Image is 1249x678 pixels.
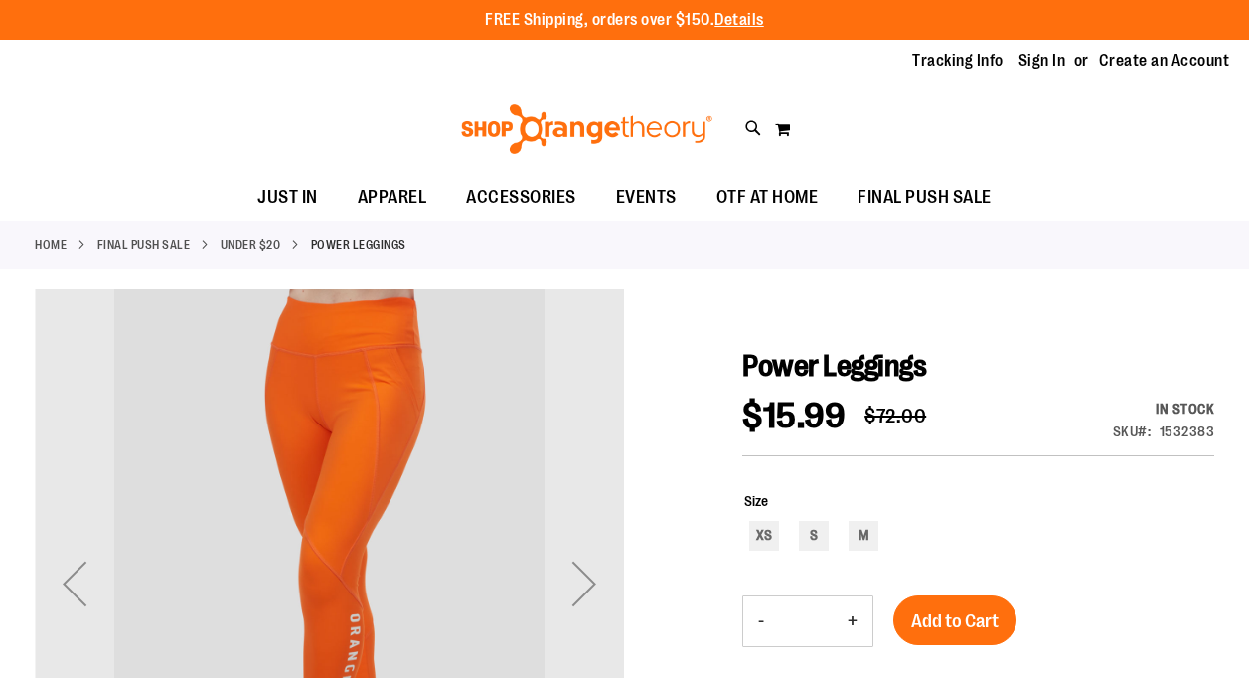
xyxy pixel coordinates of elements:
span: FINAL PUSH SALE [858,175,992,220]
div: Availability [1113,399,1215,419]
a: Details [714,11,764,29]
span: OTF AT HOME [716,175,819,220]
span: Size [744,493,768,509]
a: Home [35,236,67,254]
span: $72.00 [864,405,926,427]
a: FINAL PUSH SALE [97,236,191,254]
span: ACCESSORIES [466,175,576,220]
a: OTF AT HOME [697,175,839,221]
a: Tracking Info [912,50,1004,72]
a: Sign In [1018,50,1066,72]
div: In stock [1113,399,1215,419]
a: APPAREL [338,175,447,221]
button: Add to Cart [893,595,1016,645]
a: Under $20 [221,236,281,254]
a: EVENTS [596,175,697,221]
div: M [849,521,878,551]
strong: SKU [1113,424,1152,439]
div: 1532383 [1160,422,1215,441]
a: FINAL PUSH SALE [838,175,1012,220]
button: Increase product quantity [833,596,872,646]
span: APPAREL [358,175,427,220]
img: Shop Orangetheory [458,104,715,154]
div: XS [749,521,779,551]
a: JUST IN [237,175,338,221]
strong: Power Leggings [311,236,406,254]
span: Power Leggings [742,349,926,383]
a: Create an Account [1099,50,1230,72]
p: FREE Shipping, orders over $150. [485,9,764,32]
button: Decrease product quantity [743,596,779,646]
input: Product quantity [779,597,833,645]
span: JUST IN [257,175,318,220]
div: S [799,521,829,551]
span: EVENTS [616,175,677,220]
span: $15.99 [742,396,845,436]
span: Add to Cart [911,610,999,632]
a: ACCESSORIES [446,175,596,221]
